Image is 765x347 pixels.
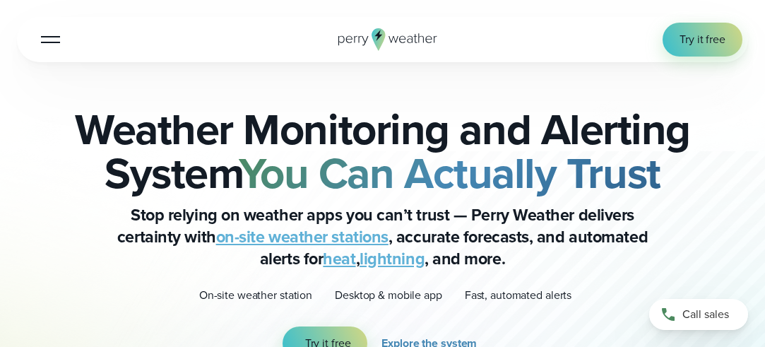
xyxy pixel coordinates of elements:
p: Stop relying on weather apps you can’t trust — Perry Weather delivers certainty with , accurate f... [100,204,665,270]
a: heat [323,247,355,271]
p: Fast, automated alerts [465,287,571,304]
h2: Weather Monitoring and Alerting System [17,107,748,196]
a: lightning [360,247,425,271]
a: Try it free [663,23,742,57]
span: Call sales [682,306,729,323]
a: on-site weather stations [216,225,389,249]
strong: You Can Actually Trust [239,141,660,205]
p: Desktop & mobile app [335,287,442,304]
a: Call sales [649,299,748,330]
span: Try it free [680,31,725,48]
p: On-site weather station [199,287,312,304]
